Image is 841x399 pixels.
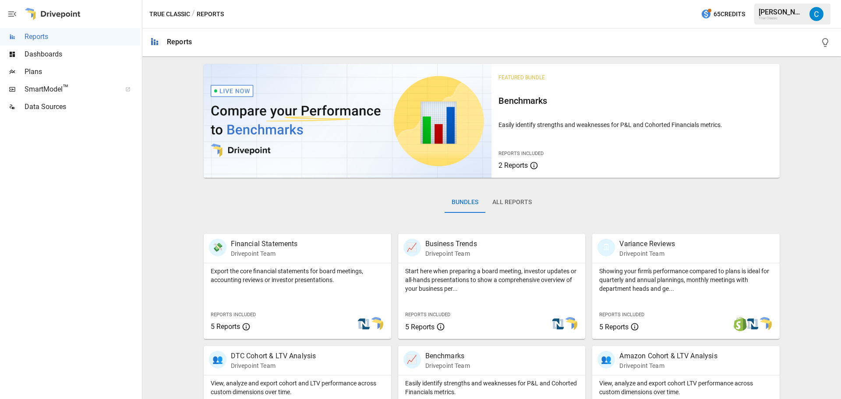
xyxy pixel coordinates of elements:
[498,120,773,129] p: Easily identify strengths and weaknesses for P&L and Cohorted Financials metrics.
[369,317,383,331] img: smart model
[425,351,470,361] p: Benchmarks
[563,317,577,331] img: smart model
[599,312,644,318] span: Reports Included
[425,239,477,249] p: Business Trends
[485,192,539,213] button: All Reports
[403,351,421,368] div: 📈
[405,312,450,318] span: Reports Included
[209,351,226,368] div: 👥
[357,317,371,331] img: netsuite
[498,161,528,169] span: 2 Reports
[599,267,773,293] p: Showing your firm's performance compared to plans is ideal for quarterly and annual plannings, mo...
[25,84,116,95] span: SmartModel
[425,361,470,370] p: Drivepoint Team
[759,16,804,20] div: True Classic
[25,67,140,77] span: Plans
[204,64,492,178] img: video thumbnail
[597,351,615,368] div: 👥
[619,239,675,249] p: Variance Reviews
[619,249,675,258] p: Drivepoint Team
[167,38,192,46] div: Reports
[498,74,545,81] span: Featured Bundle
[498,94,773,108] h6: Benchmarks
[498,151,544,156] span: Reports Included
[403,239,421,256] div: 📈
[25,102,140,112] span: Data Sources
[231,239,298,249] p: Financial Statements
[231,249,298,258] p: Drivepoint Team
[211,322,240,331] span: 5 Reports
[599,323,629,331] span: 5 Reports
[209,239,226,256] div: 💸
[597,239,615,256] div: 🗓
[211,379,384,396] p: View, analyze and export cohort and LTV performance across custom dimensions over time.
[25,49,140,60] span: Dashboards
[445,192,485,213] button: Bundles
[551,317,565,331] img: netsuite
[405,379,579,396] p: Easily identify strengths and weaknesses for P&L and Cohorted Financials metrics.
[697,6,749,22] button: 65Credits
[714,9,745,20] span: 65 Credits
[63,83,69,94] span: ™
[405,323,435,331] span: 5 Reports
[425,249,477,258] p: Drivepoint Team
[211,312,256,318] span: Reports Included
[804,2,829,26] button: Carson Turner
[746,317,760,331] img: netsuite
[759,8,804,16] div: [PERSON_NAME]
[25,32,140,42] span: Reports
[231,351,316,361] p: DTC Cohort & LTV Analysis
[211,267,384,284] p: Export the core financial statements for board meetings, accounting reviews or investor presentat...
[809,7,823,21] img: Carson Turner
[405,267,579,293] p: Start here when preparing a board meeting, investor updates or all-hands presentations to show a ...
[149,9,190,20] button: True Classic
[733,317,747,331] img: shopify
[192,9,195,20] div: /
[619,351,717,361] p: Amazon Cohort & LTV Analysis
[231,361,316,370] p: Drivepoint Team
[758,317,772,331] img: smart model
[619,361,717,370] p: Drivepoint Team
[599,379,773,396] p: View, analyze and export cohort LTV performance across custom dimensions over time.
